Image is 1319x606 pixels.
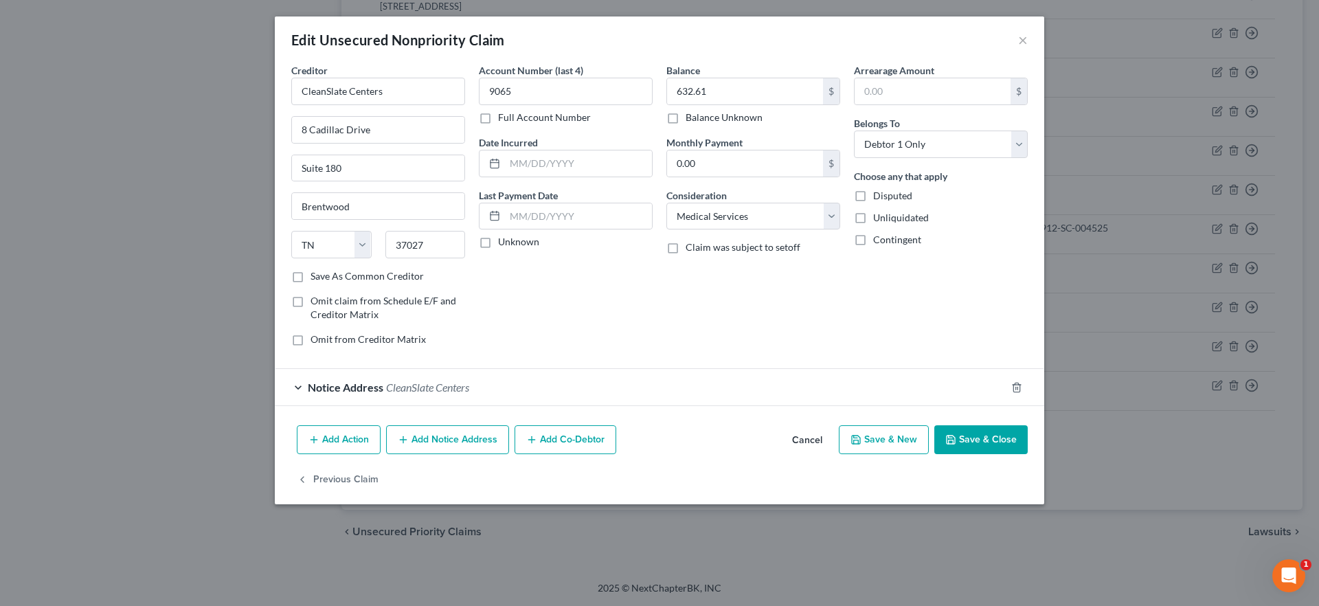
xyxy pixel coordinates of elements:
span: Creditor [291,65,328,76]
label: Save As Common Creditor [311,269,424,283]
span: Claim was subject to setoff [686,241,800,253]
label: Account Number (last 4) [479,63,583,78]
input: MM/DD/YYYY [505,203,652,229]
span: Unliquidated [873,212,929,223]
label: Choose any that apply [854,169,947,183]
div: Edit Unsecured Nonpriority Claim [291,30,505,49]
input: Enter city... [292,193,464,219]
input: 0.00 [667,78,823,104]
span: Notice Address [308,381,383,394]
span: Belongs To [854,117,900,129]
div: $ [823,78,839,104]
button: Previous Claim [297,465,379,494]
button: Add Co-Debtor [515,425,616,454]
span: 1 [1300,559,1311,570]
label: Balance Unknown [686,111,763,124]
label: Date Incurred [479,135,538,150]
label: Balance [666,63,700,78]
input: 0.00 [855,78,1011,104]
label: Full Account Number [498,111,591,124]
div: $ [823,150,839,177]
button: Save & Close [934,425,1028,454]
input: Enter zip... [385,231,466,258]
span: Contingent [873,234,921,245]
button: × [1018,32,1028,48]
label: Last Payment Date [479,188,558,203]
span: Disputed [873,190,912,201]
input: MM/DD/YYYY [505,150,652,177]
span: CleanSlate Centers [386,381,469,394]
label: Unknown [498,235,539,249]
div: $ [1011,78,1027,104]
span: Omit claim from Schedule E/F and Creditor Matrix [311,295,456,320]
label: Consideration [666,188,727,203]
input: XXXX [479,78,653,105]
button: Add Notice Address [386,425,509,454]
span: Omit from Creditor Matrix [311,333,426,345]
input: Apt, Suite, etc... [292,155,464,181]
button: Cancel [781,427,833,454]
input: Search creditor by name... [291,78,465,105]
button: Add Action [297,425,381,454]
label: Arrearage Amount [854,63,934,78]
label: Monthly Payment [666,135,743,150]
iframe: Intercom live chat [1272,559,1305,592]
button: Save & New [839,425,929,454]
input: 0.00 [667,150,823,177]
input: Enter address... [292,117,464,143]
